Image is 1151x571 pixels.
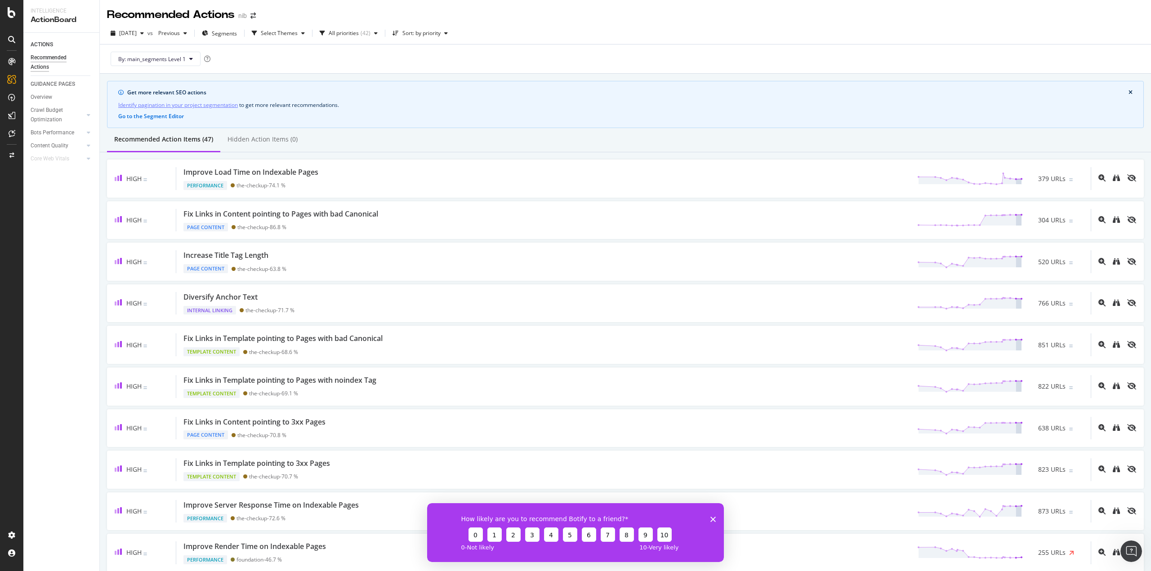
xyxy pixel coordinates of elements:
img: Equal [1069,261,1073,264]
div: eye-slash [1127,424,1136,431]
div: Fix Links in Template pointing to Pages with bad Canonical [183,333,383,344]
span: High [126,424,142,432]
div: Page Content [183,264,228,273]
img: Equal [143,220,147,222]
button: [DATE] [107,26,147,40]
div: Overview [31,93,52,102]
div: Template Content [183,347,240,356]
a: Overview [31,93,93,102]
img: Equal [143,428,147,430]
div: binoculars [1113,174,1120,181]
span: Segments [212,30,237,37]
div: Improve Render Time on Indexable Pages [183,541,326,552]
div: Improve Load Time on Indexable Pages [183,167,318,177]
div: binoculars [1113,341,1120,348]
div: binoculars [1113,465,1120,473]
img: Equal [143,178,147,181]
span: High [126,216,142,224]
span: 304 URLs [1038,216,1066,225]
div: ( 42 ) [361,31,370,36]
div: Select Themes [261,31,298,36]
div: binoculars [1113,299,1120,306]
div: magnifying-glass-plus [1098,549,1106,556]
img: Equal [1069,428,1073,430]
div: the-checkup - 74.1 % [236,182,286,189]
span: High [126,174,142,183]
a: Recommended Actions [31,53,93,72]
button: Select Themes [248,26,308,40]
div: Performance [183,514,227,523]
div: the-checkup - 72.6 % [236,515,286,522]
div: the-checkup - 70.8 % [237,432,286,438]
img: Equal [143,511,147,513]
div: Diversify Anchor Text [183,292,258,302]
span: Previous [155,29,180,37]
a: Identify pagination in your project segmentation [118,100,238,110]
div: eye-slash [1127,216,1136,223]
div: binoculars [1113,424,1120,431]
img: Equal [1069,511,1073,513]
a: binoculars [1113,175,1120,182]
div: Template Content [183,389,240,398]
div: binoculars [1113,507,1120,514]
div: Internal Linking [183,306,236,315]
div: binoculars [1113,382,1120,390]
div: Fix Links in Content pointing to 3xx Pages [183,417,326,427]
div: Intelligence [31,7,92,15]
div: info banner [107,81,1144,128]
div: binoculars [1113,258,1120,265]
button: Segments [198,26,241,40]
span: 766 URLs [1038,299,1066,308]
div: Sort: by priority [402,31,441,36]
div: the-checkup - 69.1 % [249,390,298,397]
div: Recommended Actions [31,53,85,72]
span: High [126,465,142,474]
div: magnifying-glass-plus [1098,507,1106,514]
img: Equal [143,303,147,305]
div: magnifying-glass-plus [1098,382,1106,390]
span: 873 URLs [1038,507,1066,516]
div: Page Content [183,223,228,232]
div: Recommended Actions [107,7,235,22]
div: Fix Links in Content pointing to Pages with bad Canonical [183,209,378,219]
a: binoculars [1113,300,1120,307]
img: Equal [1069,345,1073,347]
a: binoculars [1113,258,1120,266]
div: Get more relevant SEO actions [127,89,1129,97]
span: By: main_segments Level 1 [118,55,186,63]
div: Fix Links in Template pointing to Pages with noindex Tag [183,375,376,385]
div: eye-slash [1127,258,1136,265]
div: Recommended Action Items (47) [114,135,213,144]
div: arrow-right-arrow-left [250,13,256,19]
div: Performance [183,555,227,564]
div: Core Web Vitals [31,154,69,164]
a: ACTIONS [31,40,93,49]
span: High [126,341,142,349]
div: the-checkup - 70.7 % [249,473,298,480]
div: binoculars [1113,549,1120,556]
div: magnifying-glass-plus [1098,341,1106,348]
div: Content Quality [31,141,68,150]
div: Page Content [183,430,228,439]
button: close banner [1126,88,1135,97]
img: Equal [1069,303,1073,305]
div: eye-slash [1127,174,1136,181]
div: the-checkup - 71.7 % [245,307,294,314]
div: eye-slash [1127,382,1136,390]
a: GUIDANCE PAGES [31,80,93,89]
span: 2025 Aug. 22nd [119,29,137,37]
div: All priorities [329,31,359,36]
div: eye-slash [1127,465,1136,473]
span: vs [147,29,155,37]
div: the-checkup - 68.6 % [249,349,298,355]
img: Equal [1069,220,1073,222]
div: the-checkup - 86.8 % [237,224,286,230]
